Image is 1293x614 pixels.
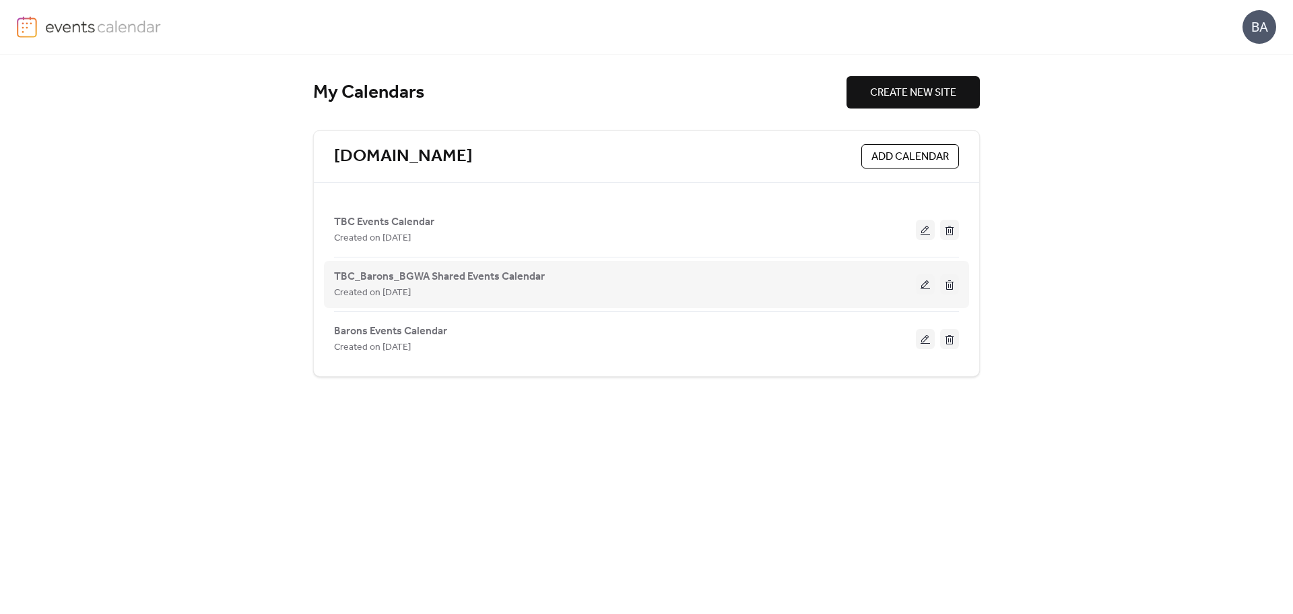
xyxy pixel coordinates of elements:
[334,328,447,335] a: Barons Events Calendar
[334,146,473,168] a: [DOMAIN_NAME]
[334,231,411,247] span: Created on [DATE]
[334,273,545,280] a: TBC_Barons_BGWA Shared Events Calendar
[334,269,545,285] span: TBC_Barons_BGWA Shared Events Calendar
[45,16,162,36] img: logo-type
[334,340,411,356] span: Created on [DATE]
[313,81,847,104] div: My Calendars
[334,214,434,231] span: TBC Events Calendar
[334,218,434,226] a: TBC Events Calendar
[871,149,949,165] span: ADD CALENDAR
[17,16,37,38] img: logo
[847,76,980,109] button: CREATE NEW SITE
[1242,10,1276,44] div: BA
[861,144,959,168] button: ADD CALENDAR
[870,85,956,101] span: CREATE NEW SITE
[334,324,447,340] span: Barons Events Calendar
[334,285,411,301] span: Created on [DATE]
